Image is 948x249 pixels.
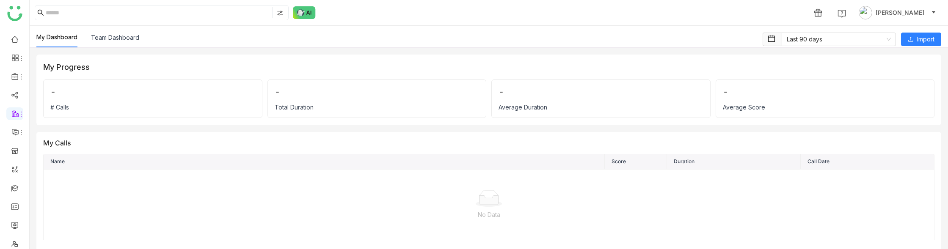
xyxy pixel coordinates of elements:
[275,104,480,111] div: Total Duration
[44,154,605,170] th: Name
[901,33,941,46] button: Import
[723,104,928,111] div: Average Score
[723,87,928,97] div: -
[43,61,934,73] div: My Progress
[499,87,703,97] div: -
[801,154,934,170] th: Call Date
[36,33,77,41] a: My Dashboard
[838,9,846,18] img: help.svg
[43,139,934,147] div: My Calls
[50,210,927,219] p: No Data
[605,154,667,170] th: Score
[917,35,934,44] span: Import
[293,6,316,19] img: ask-buddy-normal.svg
[50,87,255,97] div: -
[7,6,22,21] img: logo
[275,87,480,97] div: -
[499,104,703,111] div: Average Duration
[667,154,801,170] th: Duration
[876,8,924,17] span: [PERSON_NAME]
[787,33,891,46] nz-select-item: Last 90 days
[277,10,284,16] img: search-type.svg
[50,104,255,111] div: # Calls
[91,34,139,41] a: Team Dashboard
[857,6,938,19] button: [PERSON_NAME]
[859,6,872,19] img: avatar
